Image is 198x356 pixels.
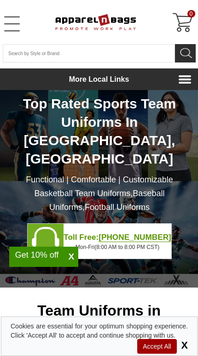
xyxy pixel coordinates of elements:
[28,224,64,256] img: Banner_1
[23,96,176,166] span: Top Rated Sports Team Uniforms In [GEOGRAPHIC_DATA], [GEOGRAPHIC_DATA]
[35,189,131,198] a: Basketball Team Uniforms
[187,10,195,17] span: 0
[36,7,136,36] img: ApparelnBags.com Official Website
[179,339,188,351] span: X
[11,322,188,340] div: Cookies are essential for your optimum shopping experience. Click 'Accept All' to accept and cont...
[76,244,160,250] span: Mon-Fri(8:00 AM to 8:00 PM CST)
[99,232,171,242] a: [PHONE_NUMBER]
[3,44,175,62] input: Search By Style or Brand
[179,45,193,59] img: search icon
[64,233,171,242] span: Toll Free:
[4,173,195,214] p: Functional | Comfortable | Customizable , ,
[64,251,78,262] span: X
[175,44,196,62] button: Search
[85,203,150,212] a: Football Uniforms
[137,339,176,354] span: Accept All
[3,15,21,33] a: Open Left Menu
[36,7,152,39] a: ApparelnBags
[170,12,192,34] a: 0
[9,251,64,259] div: Get 10% off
